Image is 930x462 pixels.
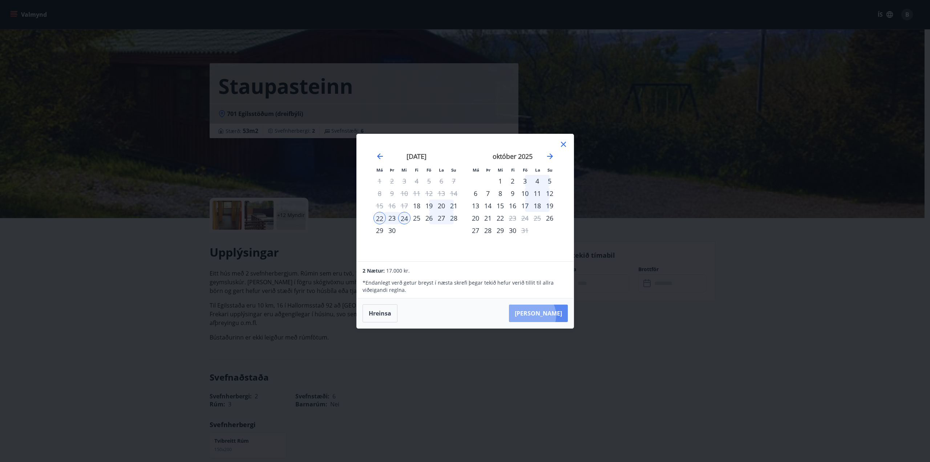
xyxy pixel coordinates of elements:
[469,212,482,224] td: Choose mánudagur, 20. október 2025 as your check-in date. It’s available.
[435,200,448,212] td: Choose laugardagur, 20. september 2025 as your check-in date. It’s available.
[435,212,448,224] div: 27
[506,212,519,224] div: Aðeins útritun í boði
[411,200,423,212] div: Aðeins innritun í boði
[448,200,460,212] div: 21
[531,212,543,224] td: Not available. laugardagur, 25. október 2025
[494,187,506,200] div: 8
[482,200,494,212] td: Choose þriðjudagur, 14. október 2025 as your check-in date. It’s available.
[494,212,506,224] td: Choose miðvikudagur, 22. október 2025 as your check-in date. It’s available.
[547,167,553,173] small: Su
[482,212,494,224] td: Choose þriðjudagur, 21. október 2025 as your check-in date. It’s available.
[373,212,386,224] div: 22
[494,175,506,187] td: Choose miðvikudagur, 1. október 2025 as your check-in date. It’s available.
[494,187,506,200] td: Choose miðvikudagur, 8. október 2025 as your check-in date. It’s available.
[509,305,568,322] button: [PERSON_NAME]
[398,175,411,187] td: Not available. miðvikudagur, 3. september 2025
[373,175,386,187] td: Not available. mánudagur, 1. september 2025
[519,187,531,200] div: 10
[411,212,423,224] td: Choose fimmtudagur, 25. september 2025 as your check-in date. It’s available.
[415,167,418,173] small: Fi
[451,167,456,173] small: Su
[448,212,460,224] td: Choose sunnudagur, 28. september 2025 as your check-in date. It’s available.
[482,187,494,200] div: 7
[363,267,385,274] span: 2 Nætur:
[543,175,556,187] td: Choose sunnudagur, 5. október 2025 as your check-in date. It’s available.
[469,224,482,237] div: 27
[486,167,490,173] small: Þr
[494,200,506,212] div: 15
[494,224,506,237] td: Choose miðvikudagur, 29. október 2025 as your check-in date. It’s available.
[482,224,494,237] div: 28
[511,167,515,173] small: Fi
[448,200,460,212] td: Choose sunnudagur, 21. september 2025 as your check-in date. It’s available.
[435,175,448,187] td: Not available. laugardagur, 6. september 2025
[482,187,494,200] td: Choose þriðjudagur, 7. október 2025 as your check-in date. It’s available.
[373,200,386,212] td: Not available. mánudagur, 15. september 2025
[448,212,460,224] div: 28
[390,167,394,173] small: Þr
[469,187,482,200] td: Choose mánudagur, 6. október 2025 as your check-in date. It’s available.
[398,200,411,212] td: Not available. miðvikudagur, 17. september 2025
[473,167,479,173] small: Má
[423,187,435,200] td: Not available. föstudagur, 12. september 2025
[435,212,448,224] td: Choose laugardagur, 27. september 2025 as your check-in date. It’s available.
[506,187,519,200] td: Choose fimmtudagur, 9. október 2025 as your check-in date. It’s available.
[386,175,398,187] td: Not available. þriðjudagur, 2. september 2025
[469,212,482,224] div: 20
[448,187,460,200] td: Not available. sunnudagur, 14. september 2025
[543,187,556,200] div: 12
[498,167,503,173] small: Mi
[506,212,519,224] td: Choose fimmtudagur, 23. október 2025 as your check-in date. It’s available.
[398,212,411,224] div: 24
[373,212,386,224] td: Selected as start date. mánudagur, 22. september 2025
[386,200,398,212] td: Not available. þriðjudagur, 16. september 2025
[531,187,543,200] div: 11
[543,200,556,212] div: 19
[386,212,398,224] td: Selected. þriðjudagur, 23. september 2025
[373,224,386,237] td: Choose mánudagur, 29. september 2025 as your check-in date. It’s available.
[531,187,543,200] td: Choose laugardagur, 11. október 2025 as your check-in date. It’s available.
[482,200,494,212] div: 14
[543,212,556,224] td: Choose sunnudagur, 26. október 2025 as your check-in date. It’s available.
[519,200,531,212] div: 17
[439,167,444,173] small: La
[531,175,543,187] td: Choose laugardagur, 4. október 2025 as your check-in date. It’s available.
[506,224,519,237] td: Choose fimmtudagur, 30. október 2025 as your check-in date. It’s available.
[519,187,531,200] td: Choose föstudagur, 10. október 2025 as your check-in date. It’s available.
[373,187,386,200] td: Not available. mánudagur, 8. september 2025
[506,187,519,200] div: 9
[469,224,482,237] td: Choose mánudagur, 27. október 2025 as your check-in date. It’s available.
[398,187,411,200] td: Not available. miðvikudagur, 10. september 2025
[386,224,398,237] div: 30
[482,212,494,224] div: 21
[411,187,423,200] td: Not available. fimmtudagur, 11. september 2025
[407,152,426,161] strong: [DATE]
[365,143,565,253] div: Calendar
[506,175,519,187] td: Choose fimmtudagur, 2. október 2025 as your check-in date. It’s available.
[423,200,435,212] div: 19
[494,175,506,187] div: 1
[435,200,448,212] div: 20
[519,224,531,237] td: Choose föstudagur, 31. október 2025 as your check-in date. It’s available.
[448,175,460,187] td: Not available. sunnudagur, 7. september 2025
[386,224,398,237] td: Choose þriðjudagur, 30. september 2025 as your check-in date. It’s available.
[386,267,410,274] span: 17.000 kr.
[423,212,435,224] td: Choose föstudagur, 26. september 2025 as your check-in date. It’s available.
[506,175,519,187] div: 2
[506,200,519,212] div: 16
[376,167,383,173] small: Má
[493,152,533,161] strong: október 2025
[543,212,556,224] div: Aðeins innritun í boði
[411,212,423,224] div: 25
[519,212,531,224] td: Not available. föstudagur, 24. október 2025
[531,200,543,212] div: 18
[435,187,448,200] td: Not available. laugardagur, 13. september 2025
[423,175,435,187] td: Not available. föstudagur, 5. september 2025
[469,200,482,212] div: 13
[386,212,398,224] div: 23
[411,200,423,212] td: Choose fimmtudagur, 18. september 2025 as your check-in date. It’s available.
[519,200,531,212] td: Choose föstudagur, 17. október 2025 as your check-in date. It’s available.
[506,200,519,212] td: Choose fimmtudagur, 16. október 2025 as your check-in date. It’s available.
[535,167,540,173] small: La
[423,200,435,212] td: Choose föstudagur, 19. september 2025 as your check-in date. It’s available.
